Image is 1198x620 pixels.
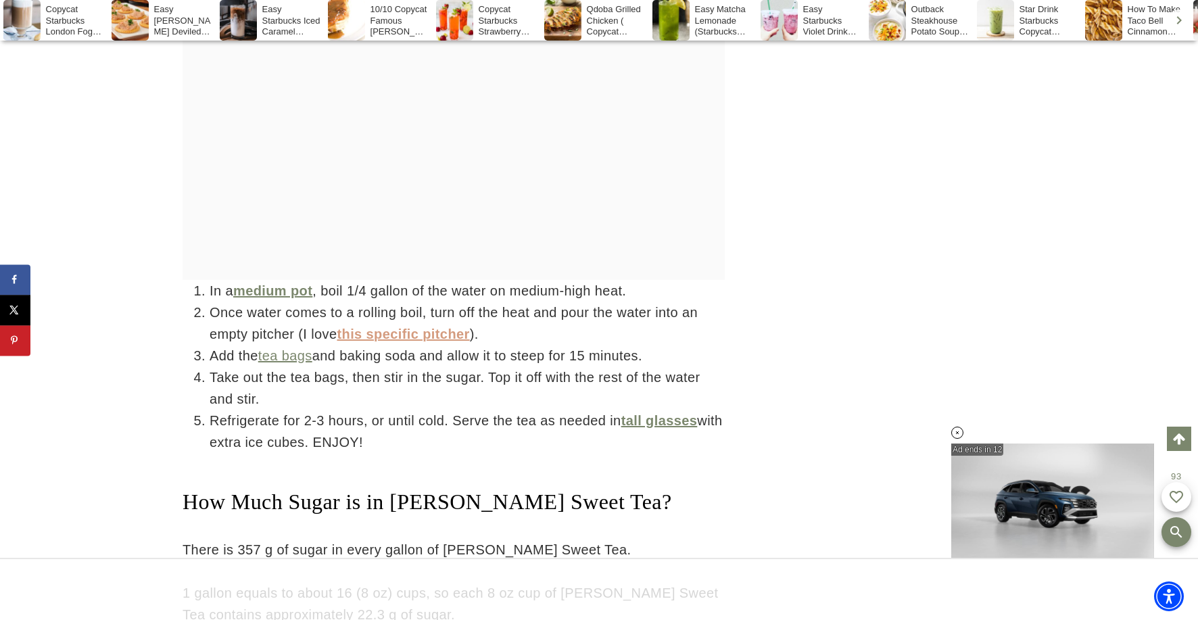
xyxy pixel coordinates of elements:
a: this specific pitcher [337,327,469,341]
div: Accessibility Menu [1154,581,1184,611]
li: Add the and baking soda and allow it to steep for 15 minutes. [210,345,725,366]
iframe: Advertisement [792,39,995,445]
li: Take out the tea bags, then stir in the sugar. Top it off with the rest of the water and stir. [210,366,725,410]
span: How Much Sugar is in [PERSON_NAME] Sweet Tea? [183,490,672,514]
a: medium pot [233,283,312,298]
a: tea bags [258,348,312,363]
a: Scroll to top [1167,427,1191,451]
li: Once water comes to a rolling boil, turn off the heat and pour the water into an empty pitcher (I... [210,302,725,345]
li: In a , boil 1/4 gallon of the water on medium-high heat. [210,280,725,302]
iframe: Advertisement [353,559,845,620]
a: tall glasses [621,413,698,428]
iframe: Advertisement [183,9,725,212]
p: There is 357 g of sugar in every gallon of [PERSON_NAME] Sweet Tea. [183,539,725,561]
li: Refrigerate for 2-3 hours, or until cold. Serve the tea as needed in with extra ice cubes. ENJOY! [210,410,725,453]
